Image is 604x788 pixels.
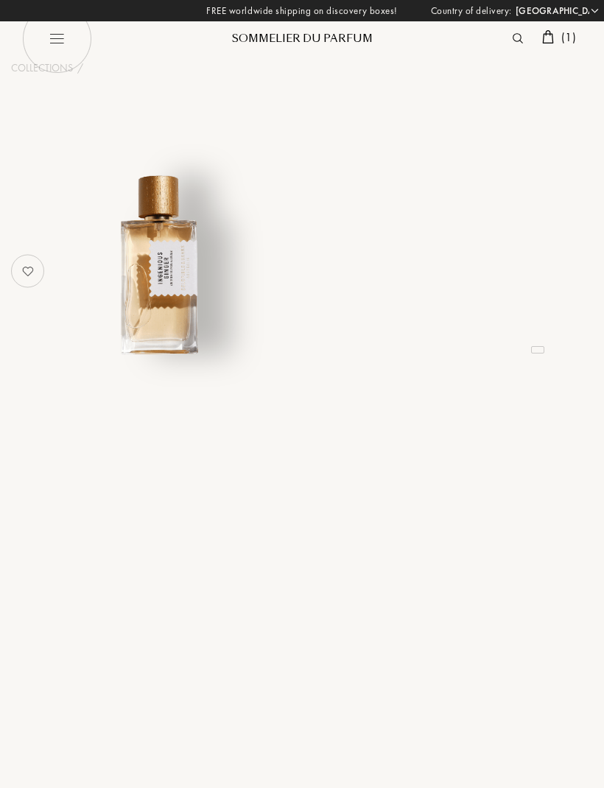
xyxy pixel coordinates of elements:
span: Country of delivery: [431,4,512,18]
div: Sommelier du Parfum [214,31,390,46]
img: search_icn.svg [513,33,523,43]
img: no_like_p.png [13,256,43,286]
span: ( 1 ) [561,29,576,45]
img: cart.svg [542,30,554,43]
img: burger_black.png [22,4,92,74]
img: undefined undefined [57,165,255,362]
a: Collections [11,60,73,76]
